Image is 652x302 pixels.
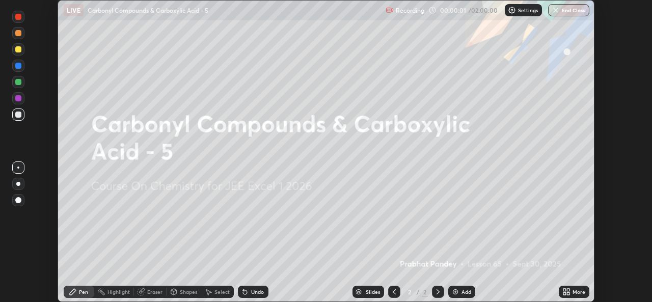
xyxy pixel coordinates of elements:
[404,289,415,295] div: 2
[214,289,230,294] div: Select
[518,8,538,13] p: Settings
[386,6,394,14] img: recording.375f2c34.svg
[107,289,130,294] div: Highlight
[88,6,208,14] p: Carbonyl Compounds & Carboxylic Acid - 5
[461,289,471,294] div: Add
[251,289,264,294] div: Undo
[417,289,420,295] div: /
[451,288,459,296] img: add-slide-button
[79,289,88,294] div: Pen
[366,289,380,294] div: Slides
[396,7,424,14] p: Recording
[508,6,516,14] img: class-settings-icons
[552,6,560,14] img: end-class-cross
[548,4,589,16] button: End Class
[147,289,162,294] div: Eraser
[573,289,585,294] div: More
[67,6,80,14] p: LIVE
[180,289,197,294] div: Shapes
[422,287,428,296] div: 2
